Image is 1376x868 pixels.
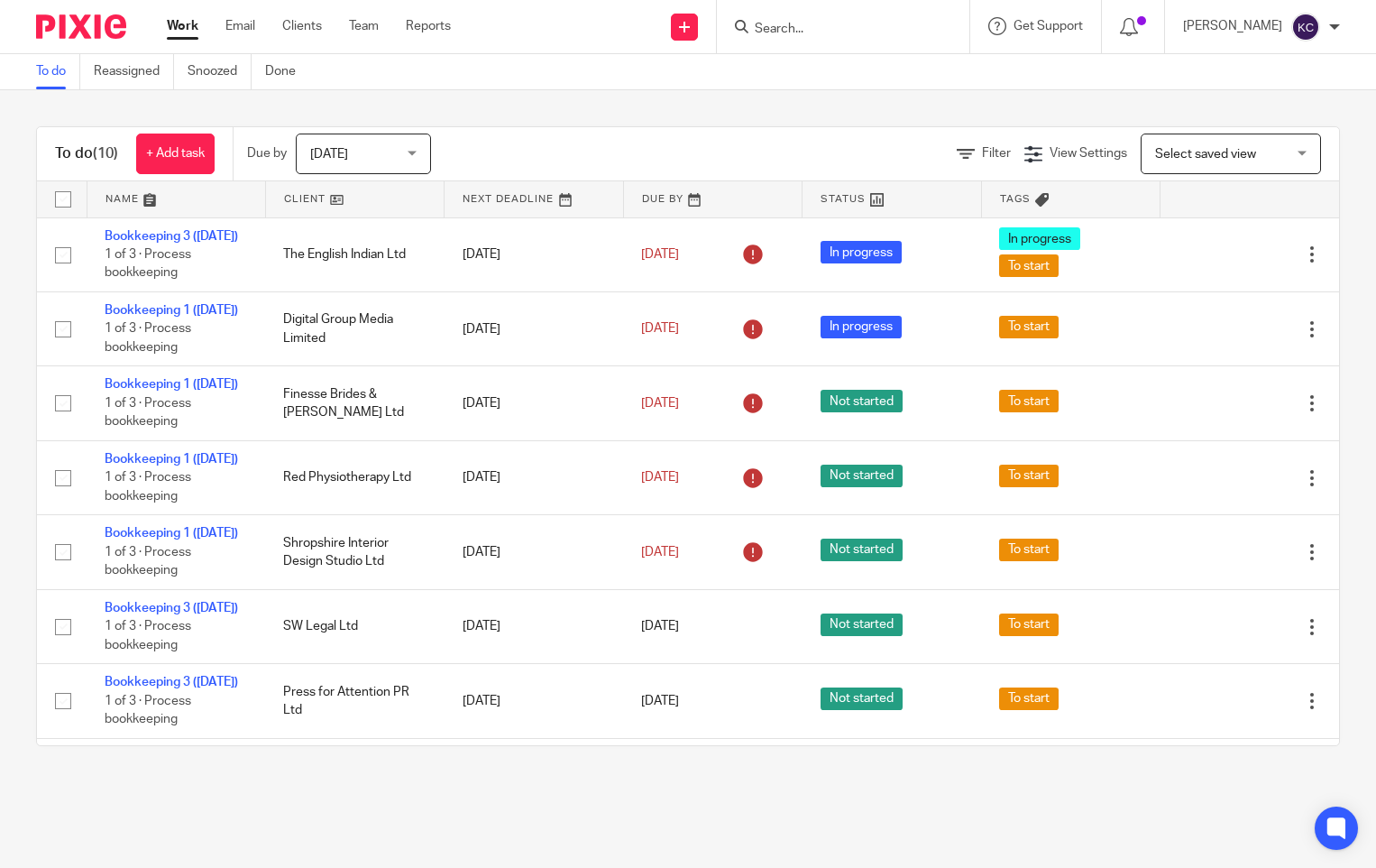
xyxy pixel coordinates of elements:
[753,22,915,38] input: Search
[247,144,287,162] p: Due by
[105,602,238,614] a: Bookkeeping 3 ([DATE])
[445,515,623,589] td: [DATE]
[999,539,1059,561] span: To start
[1050,147,1127,160] span: View Settings
[445,291,623,365] td: [DATE]
[445,738,623,812] td: [DATE]
[36,54,80,89] a: To do
[445,589,623,663] td: [DATE]
[982,147,1011,160] span: Filter
[282,17,322,35] a: Clients
[105,453,238,466] a: Bookkeeping 1 ([DATE])
[105,304,238,317] a: Bookkeeping 1 ([DATE])
[641,621,679,633] span: [DATE]
[265,589,444,663] td: SW Legal Ltd
[821,316,902,338] span: In progress
[265,440,444,514] td: Red Physiotherapy Ltd
[641,248,679,261] span: [DATE]
[641,323,679,336] span: [DATE]
[265,54,309,89] a: Done
[105,546,191,577] span: 1 of 3 · Process bookkeeping
[821,465,903,487] span: Not started
[105,676,238,688] a: Bookkeeping 3 ([DATE])
[167,17,198,35] a: Work
[641,546,679,559] span: [DATE]
[1291,13,1320,42] img: svg%3E
[821,241,902,263] span: In progress
[821,390,903,412] span: Not started
[1183,17,1282,35] p: [PERSON_NAME]
[999,227,1080,250] span: In progress
[999,316,1059,338] span: To start
[445,664,623,738] td: [DATE]
[93,146,118,161] span: (10)
[265,515,444,589] td: Shropshire Interior Design Studio Ltd
[821,539,903,561] span: Not started
[105,527,238,540] a: Bookkeeping 1 ([DATE])
[94,54,174,89] a: Reassigned
[641,471,679,484] span: [DATE]
[105,248,191,280] span: 1 of 3 · Process bookkeeping
[265,664,444,738] td: Press for Attention PR Ltd
[36,14,126,39] img: Pixie
[999,688,1059,710] span: To start
[188,54,252,89] a: Snoozed
[349,17,379,35] a: Team
[105,378,238,391] a: Bookkeeping 1 ([DATE])
[445,440,623,514] td: [DATE]
[406,17,451,35] a: Reports
[105,620,191,651] span: 1 of 3 · Process bookkeeping
[821,614,903,636] span: Not started
[999,254,1059,277] span: To start
[105,230,238,243] a: Bookkeeping 3 ([DATE])
[225,17,255,35] a: Email
[999,465,1059,487] span: To start
[1000,194,1031,204] span: Tags
[265,217,444,291] td: The English Indian Ltd
[55,144,118,163] h1: To do
[310,148,348,161] span: [DATE]
[1155,148,1256,161] span: Select saved view
[641,695,679,707] span: [DATE]
[105,471,191,503] span: 1 of 3 · Process bookkeeping
[821,688,903,710] span: Not started
[105,695,191,726] span: 1 of 3 · Process bookkeeping
[1014,20,1083,32] span: Get Support
[445,217,623,291] td: [DATE]
[105,323,191,355] span: 1 of 3 · Process bookkeeping
[445,366,623,440] td: [DATE]
[999,390,1059,412] span: To start
[265,366,444,440] td: Finesse Brides & [PERSON_NAME] Ltd
[641,397,679,410] span: [DATE]
[999,614,1059,636] span: To start
[136,134,215,174] a: + Add task
[265,291,444,365] td: Digital Group Media Limited
[105,397,191,429] span: 1 of 3 · Process bookkeeping
[265,738,444,812] td: Sandwell Home Care 24/7 Ltd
